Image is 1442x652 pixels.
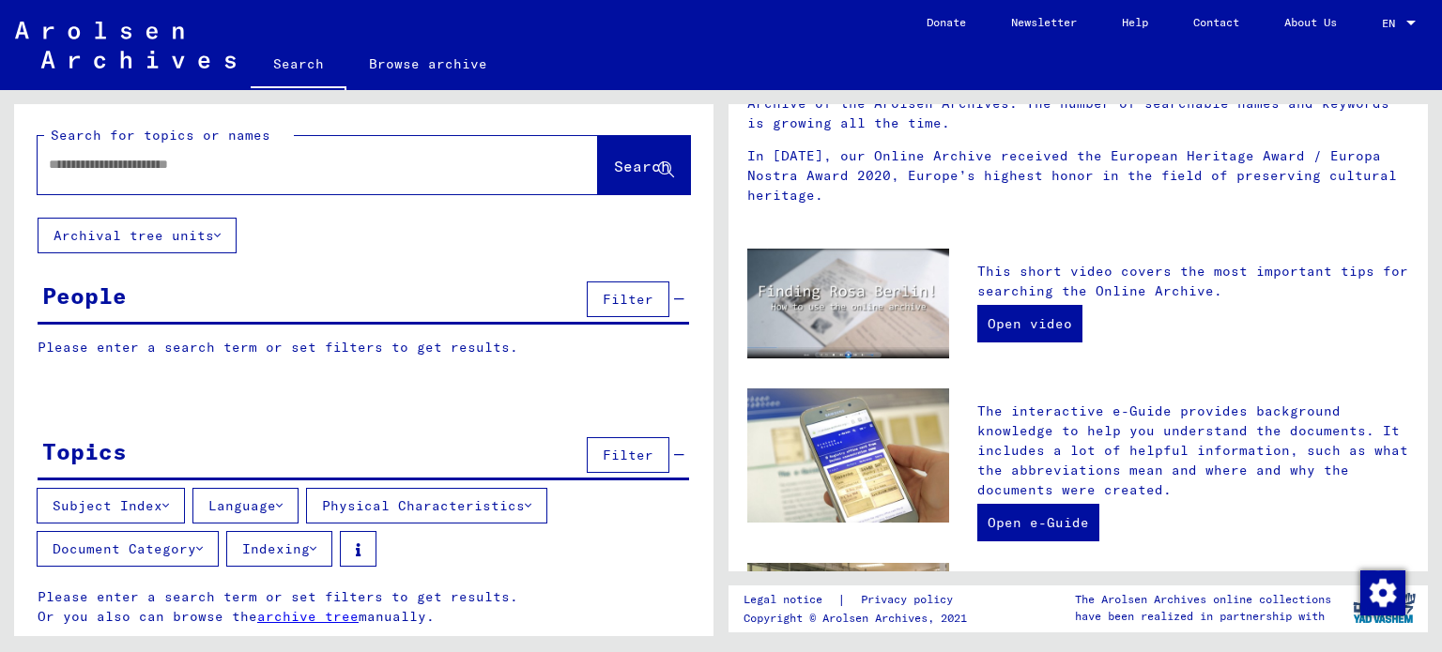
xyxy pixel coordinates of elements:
button: Archival tree units [38,218,237,253]
p: Many of the around 30 million documents are now available in the Online Archive of the Arolsen Ar... [747,74,1409,133]
button: Indexing [226,531,332,567]
a: Legal notice [744,590,837,610]
p: In [DATE], our Online Archive received the European Heritage Award / Europa Nostra Award 2020, Eu... [747,146,1409,205]
a: Browse archive [346,41,510,86]
mat-select-trigger: EN [1382,16,1395,30]
div: People [42,279,127,312]
p: Copyright © Arolsen Archives, 2021 [744,610,975,627]
a: Open e-Guide [977,504,1099,541]
mat-label: Search for topics or names [51,127,270,144]
span: Search [614,157,670,175]
a: Open video [977,305,1082,342]
p: have been realized in partnership with [1075,608,1331,625]
button: Document Category [37,531,219,567]
img: video.jpg [747,249,949,358]
p: Please enter a search term or set filters to get results. [38,338,689,357]
p: The Arolsen Archives online collections [1075,591,1331,608]
button: Subject Index [37,488,185,523]
img: Zustimmung ändern [1360,570,1405,615]
button: Search [598,136,690,194]
span: Filter [603,447,653,463]
a: archive tree [257,608,359,625]
img: yv_logo.png [1349,584,1419,631]
a: Search [251,41,346,90]
a: Privacy policy [846,590,975,610]
button: Filter [587,437,669,473]
div: | [744,590,975,610]
p: The interactive e-Guide provides background knowledge to help you understand the documents. It in... [977,402,1409,500]
div: Topics [42,434,127,468]
img: Arolsen_neg.svg [15,22,236,68]
p: This short video covers the most important tips for searching the Online Archive. [977,262,1409,301]
p: Please enter a search term or set filters to get results. Or you also can browse the manually. [38,587,690,627]
span: Filter [603,291,653,308]
button: Filter [587,281,669,317]
button: Physical Characteristics [306,488,547,523]
img: eguide.jpg [747,388,949,523]
button: Language [192,488,299,523]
